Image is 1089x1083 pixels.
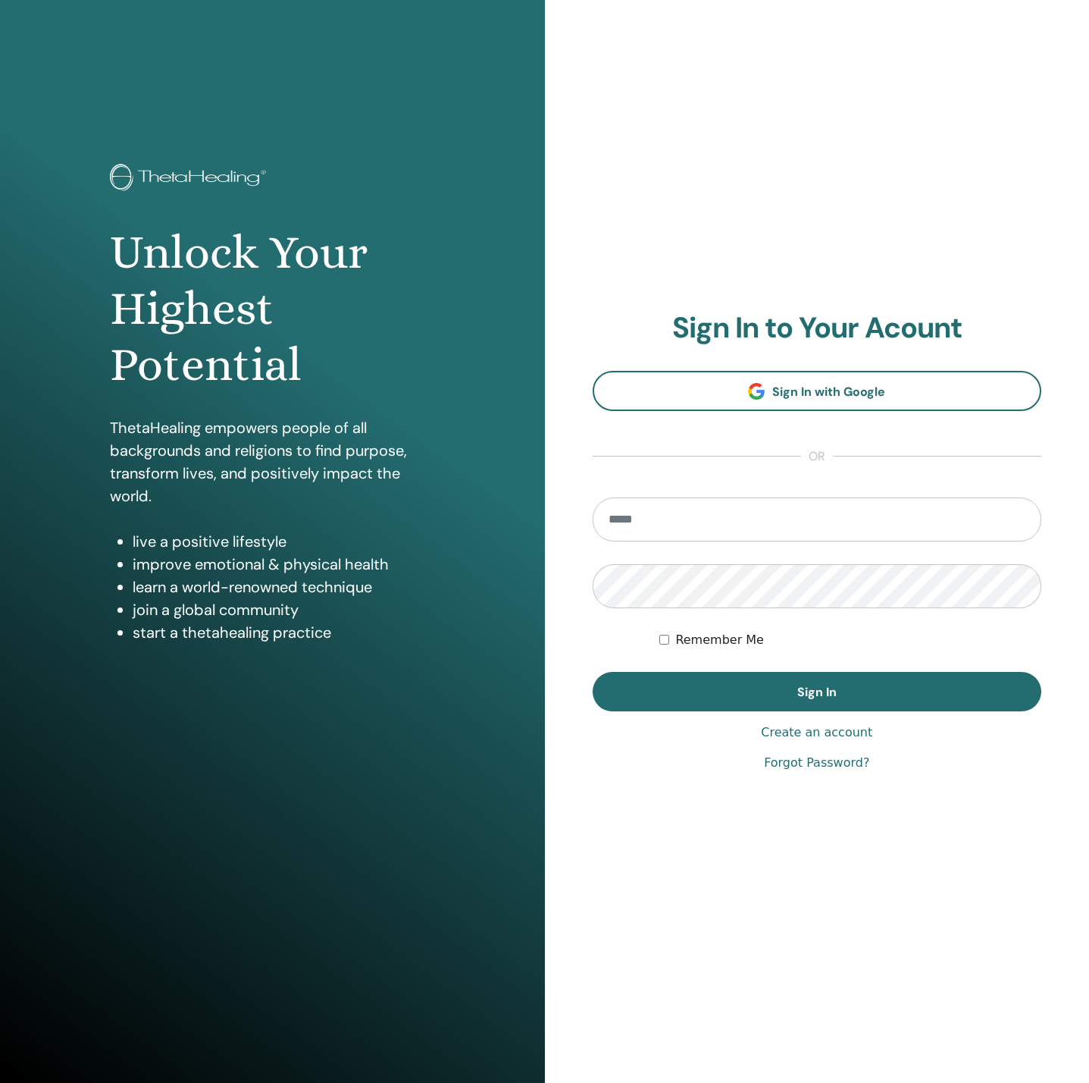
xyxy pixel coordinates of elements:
[593,371,1042,411] a: Sign In with Google
[593,672,1042,711] button: Sign In
[110,416,435,507] p: ThetaHealing empowers people of all backgrounds and religions to find purpose, transform lives, a...
[110,224,435,394] h1: Unlock Your Highest Potential
[659,631,1041,649] div: Keep me authenticated indefinitely or until I manually logout
[797,684,837,700] span: Sign In
[772,384,885,400] span: Sign In with Google
[133,553,435,576] li: improve emotional & physical health
[133,530,435,553] li: live a positive lifestyle
[761,724,872,742] a: Create an account
[675,631,764,649] label: Remember Me
[133,598,435,621] li: join a global community
[133,621,435,644] li: start a thetahealing practice
[133,576,435,598] li: learn a world-renowned technique
[764,754,869,772] a: Forgot Password?
[801,447,833,466] span: or
[593,311,1042,346] h2: Sign In to Your Acount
